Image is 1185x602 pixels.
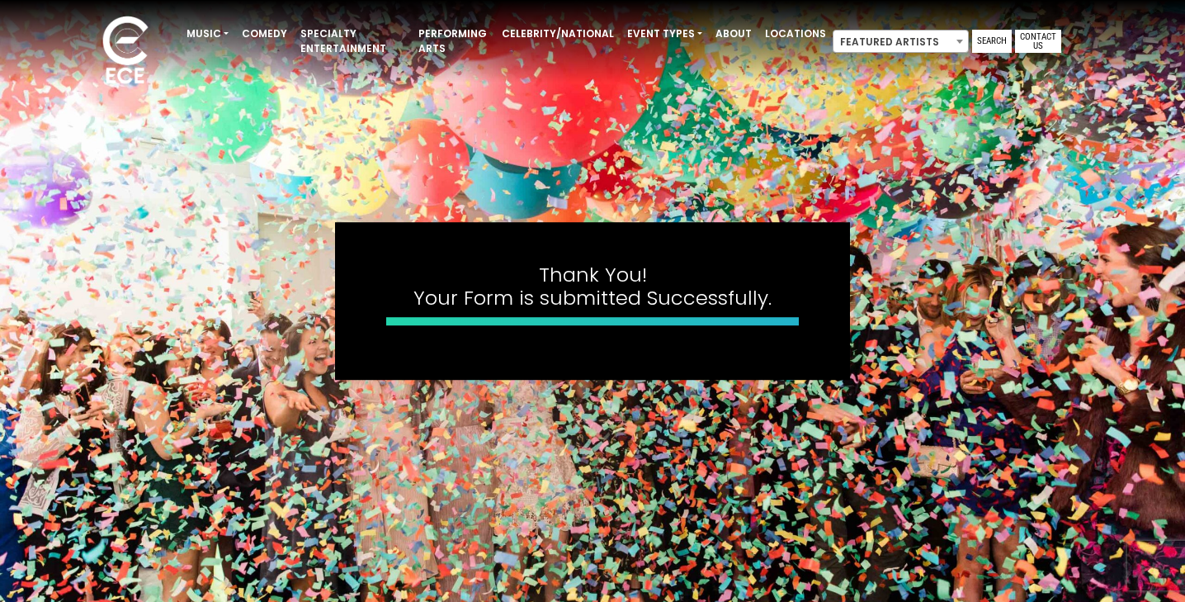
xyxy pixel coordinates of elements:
a: About [709,20,758,48]
h4: Thank You! Your Form is submitted Successfully. [386,263,799,311]
a: Performing Arts [412,20,495,63]
a: Specialty Entertainment [294,20,412,63]
a: Celebrity/National [495,20,621,48]
img: ece_new_logo_whitev2-1.png [84,12,167,92]
span: Featured Artists [833,30,969,53]
a: Search [972,30,1012,53]
a: Comedy [235,20,294,48]
a: Contact Us [1015,30,1061,53]
a: Event Types [621,20,709,48]
a: Music [180,20,235,48]
span: Featured Artists [833,31,968,54]
a: Locations [758,20,833,48]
